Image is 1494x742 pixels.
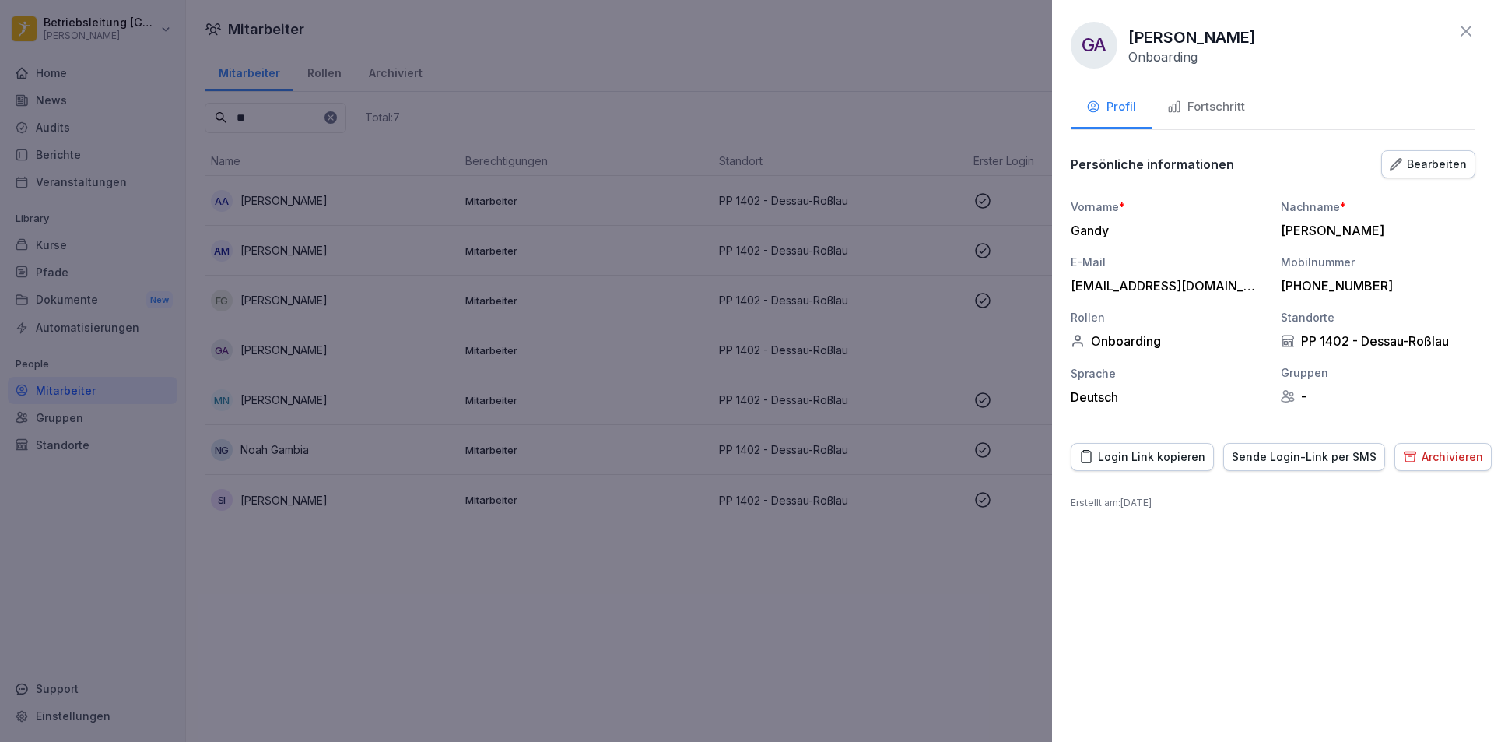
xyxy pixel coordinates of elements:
[1071,156,1234,172] p: Persönliche informationen
[1086,98,1136,116] div: Profil
[1281,254,1475,270] div: Mobilnummer
[1281,223,1468,238] div: [PERSON_NAME]
[1071,87,1152,129] button: Profil
[1071,365,1265,382] div: Sprache
[1381,150,1475,178] button: Bearbeiten
[1079,448,1205,466] div: Login Link kopieren
[1128,49,1198,65] p: Onboarding
[1232,448,1377,466] div: Sende Login-Link per SMS
[1071,496,1475,510] p: Erstellt am : [DATE]
[1071,223,1257,238] div: Gandy
[1071,199,1265,215] div: Vorname
[1390,156,1467,173] div: Bearbeiten
[1403,448,1483,466] div: Archivieren
[1071,278,1257,294] div: [EMAIL_ADDRESS][DOMAIN_NAME]
[1071,22,1117,69] div: GA
[1152,87,1261,129] button: Fortschritt
[1281,364,1475,381] div: Gruppen
[1071,333,1265,349] div: Onboarding
[1394,443,1492,471] button: Archivieren
[1281,278,1468,294] div: [PHONE_NUMBER]
[1281,309,1475,325] div: Standorte
[1167,98,1245,116] div: Fortschritt
[1281,333,1475,349] div: PP 1402 - Dessau-Roßlau
[1071,389,1265,405] div: Deutsch
[1128,26,1256,49] p: [PERSON_NAME]
[1223,443,1385,471] button: Sende Login-Link per SMS
[1281,199,1475,215] div: Nachname
[1071,309,1265,325] div: Rollen
[1071,443,1214,471] button: Login Link kopieren
[1281,389,1475,404] div: -
[1071,254,1265,270] div: E-Mail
